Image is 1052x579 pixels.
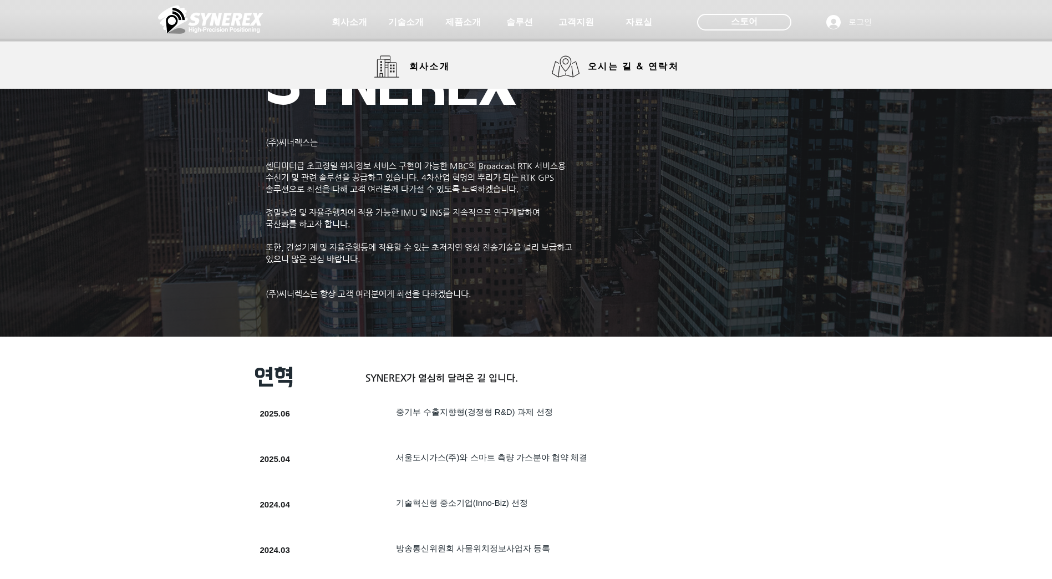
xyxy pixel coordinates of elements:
[626,17,652,28] span: 자료실
[409,61,450,73] span: 회사소개
[697,14,791,31] div: 스토어
[332,17,367,28] span: 회사소개
[378,11,434,33] a: 기술소개
[611,11,667,33] a: 자료실
[845,17,876,28] span: 로그인
[266,219,350,228] span: 국산화를 하고자 합니다.
[819,12,880,33] button: 로그인
[548,11,604,33] a: 고객지원
[260,545,290,555] span: 2024.03
[266,207,540,217] span: 정밀농업 및 자율주행차에 적용 가능한 IMU 및 INS를 지속적으로 연구개발하여
[255,365,293,389] span: 연혁
[396,498,528,507] span: ​기술혁신형 중소기업(Inno-Biz) 선정
[506,17,533,28] span: 솔루션
[260,500,290,509] span: 2024.04
[396,544,550,553] span: 방송통신위원회 사물위치정보사업자 등록
[260,409,290,418] span: 2025.06
[266,242,572,263] span: ​또한, 건설기계 및 자율주행등에 적용할 수 있는 초저지연 영상 전송기술을 널리 보급하고 있으니 많은 관심 바랍니다.
[924,531,1052,579] iframe: Wix Chat
[396,453,588,462] span: 서울도시가스(주)와 스마트 측량 가스분야 협약 체결
[588,60,679,73] span: 오시는 길 & 연락처
[435,11,491,33] a: 제품소개
[260,454,290,464] span: 2025.04
[396,407,553,417] span: ​중기부 수출지향형(경쟁형 R&D) 과제 선정
[158,3,263,36] img: 씨너렉스_White_simbol_대지 1.png
[388,17,424,28] span: 기술소개
[374,55,458,78] a: 회사소개
[266,172,554,182] span: 수신기 및 관련 솔루션을 공급하고 있습니다. 4차산업 혁명의 뿌리가 되는 RTK GPS
[266,161,566,170] span: 센티미터급 초고정밀 위치정보 서비스 구현이 가능한 MBC의 Broadcast RTK 서비스용
[552,55,688,78] a: 오시는 길 & 연락처
[492,11,547,33] a: 솔루션
[365,372,518,383] span: SYNEREX가 열심히 달려온 길 입니다.
[322,11,377,33] a: 회사소개
[445,17,481,28] span: 제품소개
[731,16,758,28] span: 스토어
[266,184,519,194] span: 솔루션으로 최선을 다해 고객 여러분께 다가설 수 있도록 노력하겠습니다.
[558,17,594,28] span: 고객지원
[266,289,471,298] span: (주)씨너렉스는 항상 고객 여러분에게 최선을 다하겠습니다.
